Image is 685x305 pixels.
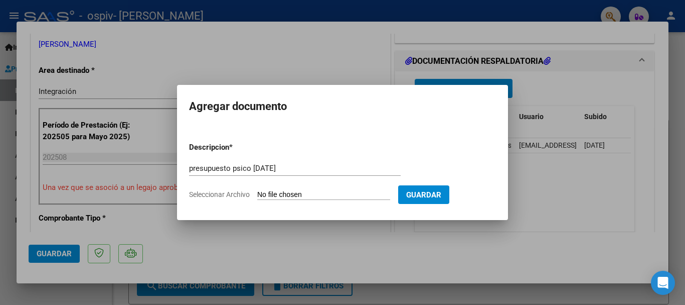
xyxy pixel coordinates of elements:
[189,190,250,198] span: Seleccionar Archivo
[398,185,449,204] button: Guardar
[406,190,441,199] span: Guardar
[651,271,675,295] div: Open Intercom Messenger
[189,142,281,153] p: Descripcion
[189,97,496,116] h2: Agregar documento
